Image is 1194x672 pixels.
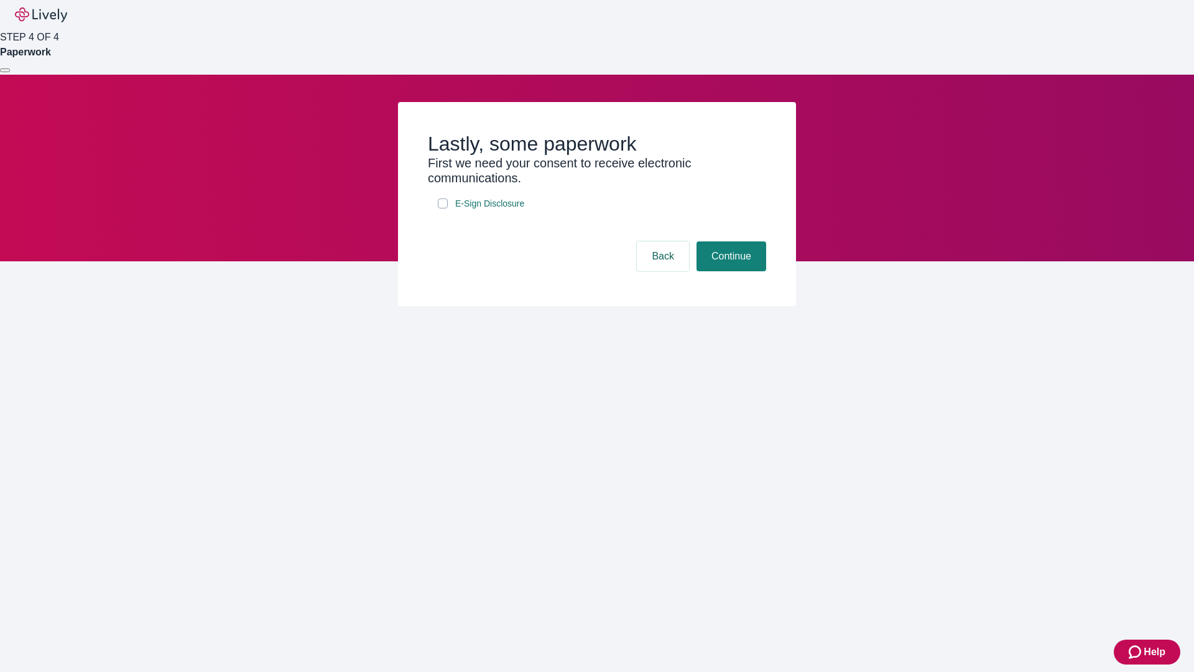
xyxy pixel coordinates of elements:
span: E-Sign Disclosure [455,197,524,210]
h3: First we need your consent to receive electronic communications. [428,156,766,185]
span: Help [1144,645,1165,660]
button: Continue [696,241,766,271]
a: e-sign disclosure document [453,196,527,212]
img: Lively [15,7,67,22]
button: Back [637,241,689,271]
h2: Lastly, some paperwork [428,132,766,156]
svg: Zendesk support icon [1129,645,1144,660]
button: Zendesk support iconHelp [1114,640,1180,665]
